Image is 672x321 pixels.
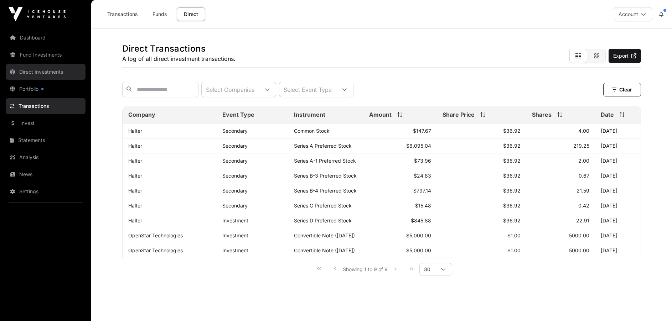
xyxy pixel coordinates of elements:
[420,263,435,275] span: Rows per page
[128,128,142,134] a: Halter
[222,173,248,179] span: Secondary
[437,168,526,183] td: $36.92
[103,7,143,21] a: Transactions
[177,7,205,21] a: Direct
[363,243,437,258] td: $5,000.00
[294,173,357,179] span: Series B-3 Preferred Stock
[636,287,672,321] iframe: Chat Widget
[363,198,437,213] td: $15.48
[526,243,595,258] td: 5000.00
[222,128,248,134] span: Secondary
[595,138,641,153] td: [DATE]
[222,232,248,238] span: Investment
[6,149,86,165] a: Analysis
[6,167,86,182] a: News
[128,143,142,149] a: Halter
[294,202,352,209] span: Series C Preferred Stock
[202,82,259,97] div: Select Companies
[595,153,641,168] td: [DATE]
[128,188,142,194] a: Halter
[526,198,595,213] td: 0.42
[614,7,652,21] button: Account
[122,43,236,54] h1: Direct Transactions
[128,158,142,164] a: Halter
[222,158,248,164] span: Secondary
[145,7,174,21] a: Funds
[128,173,142,179] a: Halter
[603,83,641,96] button: Clear
[343,266,388,272] span: Showing 1 to 9 of 9
[128,232,183,238] a: OpenStar Technologies
[595,183,641,198] td: [DATE]
[294,110,325,119] span: Instrument
[595,228,641,243] td: [DATE]
[595,243,641,258] td: [DATE]
[595,168,641,183] td: [DATE]
[437,153,526,168] td: $36.92
[279,82,336,97] div: Select Event Type
[128,110,155,119] span: Company
[294,158,356,164] span: Series A-1 Preferred Stock
[601,110,614,119] span: Date
[6,81,86,97] a: Portfolio
[294,247,355,253] span: Convertible Note ([DATE])
[437,123,526,138] td: $36.92
[363,183,437,198] td: $797.14
[526,228,595,243] td: 5000.00
[222,217,248,223] span: Investment
[363,228,437,243] td: $5,000.00
[363,168,437,183] td: $24.83
[294,232,355,238] span: Convertible Note ([DATE])
[526,138,595,153] td: 219.25
[6,98,86,114] a: Transactions
[128,247,183,253] a: OpenStar Technologies
[363,138,437,153] td: $8,095.04
[294,217,352,223] span: Series D Preferred Stock
[526,168,595,183] td: 0.67
[222,202,248,209] span: Secondary
[294,128,330,134] span: Common Stock
[6,184,86,199] a: Settings
[222,110,254,119] span: Event Type
[6,30,86,46] a: Dashboard
[363,123,437,138] td: $147.67
[437,228,526,243] td: $1.00
[6,64,86,80] a: Direct Investments
[595,123,641,138] td: [DATE]
[443,110,475,119] span: Share Price
[609,49,641,63] a: Export
[122,54,236,63] p: A log of all direct investment transactions.
[526,153,595,168] td: 2.00
[294,143,352,149] span: Series A Preferred Stock
[222,143,248,149] span: Secondary
[294,188,357,194] span: Series B-4 Preferred Stock
[532,110,552,119] span: Shares
[437,138,526,153] td: $36.92
[526,123,595,138] td: 4.00
[6,115,86,131] a: Invest
[526,183,595,198] td: 21.59
[128,217,142,223] a: Halter
[9,7,66,21] img: Icehouse Ventures Logo
[363,213,437,228] td: $845.88
[369,110,392,119] span: Amount
[222,247,248,253] span: Investment
[437,198,526,213] td: $36.92
[6,132,86,148] a: Statements
[128,202,142,209] a: Halter
[437,183,526,198] td: $36.92
[363,153,437,168] td: $73.96
[595,198,641,213] td: [DATE]
[222,188,248,194] span: Secondary
[437,213,526,228] td: $36.92
[526,213,595,228] td: 22.91
[6,47,86,63] a: Fund Investments
[595,213,641,228] td: [DATE]
[437,243,526,258] td: $1.00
